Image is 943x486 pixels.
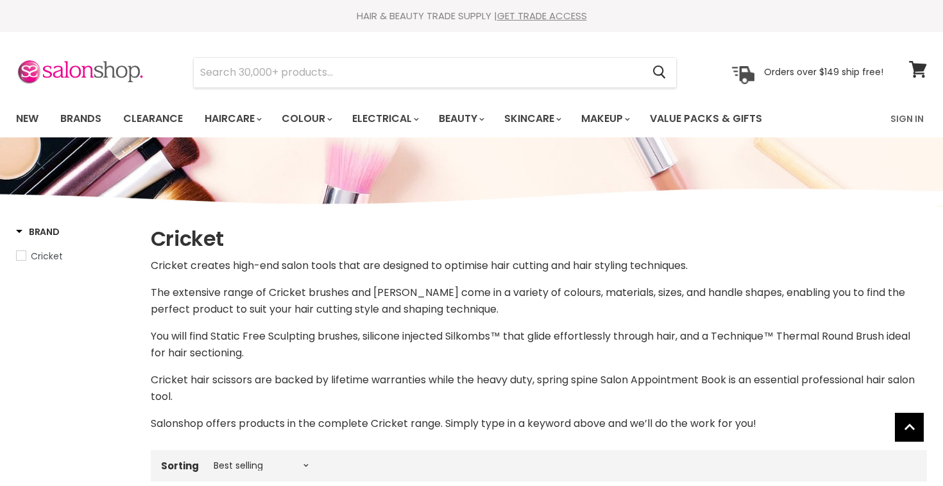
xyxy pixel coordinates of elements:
a: Haircare [195,105,269,132]
a: Beauty [429,105,492,132]
h3: Brand [16,225,60,238]
a: Value Packs & Gifts [640,105,772,132]
a: Makeup [572,105,638,132]
p: You will find Static Free Sculpting brushes, silicone injected Silkombs™ that glide effortlessly ... [151,328,927,361]
a: Clearance [114,105,192,132]
p: The extensive range of Cricket brushes and [PERSON_NAME] come in a variety of colours, materials,... [151,284,927,318]
p: Orders over $149 ship free! [764,66,883,78]
a: Brands [51,105,111,132]
a: Skincare [495,105,569,132]
a: Electrical [343,105,427,132]
iframe: Gorgias live chat messenger [879,426,930,473]
label: Sorting [161,460,199,471]
ul: Main menu [6,100,828,137]
a: New [6,105,48,132]
p: Cricket creates high-end salon tools that are designed to optimise hair cutting and hair styling ... [151,257,927,274]
form: Product [193,57,677,88]
input: Search [194,58,642,87]
p: Salonshop offers products in the complete Cricket range. Simply type in a keyword above and we’ll... [151,415,927,432]
p: Cricket hair scissors are backed by lifetime warranties while the heavy duty, spring spine Salon ... [151,372,927,405]
button: Search [642,58,676,87]
a: Sign In [883,105,931,132]
a: Cricket [16,249,135,263]
span: Cricket [31,250,63,263]
h1: Cricket [151,225,927,252]
a: Colour [272,105,340,132]
a: GET TRADE ACCESS [497,9,587,22]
